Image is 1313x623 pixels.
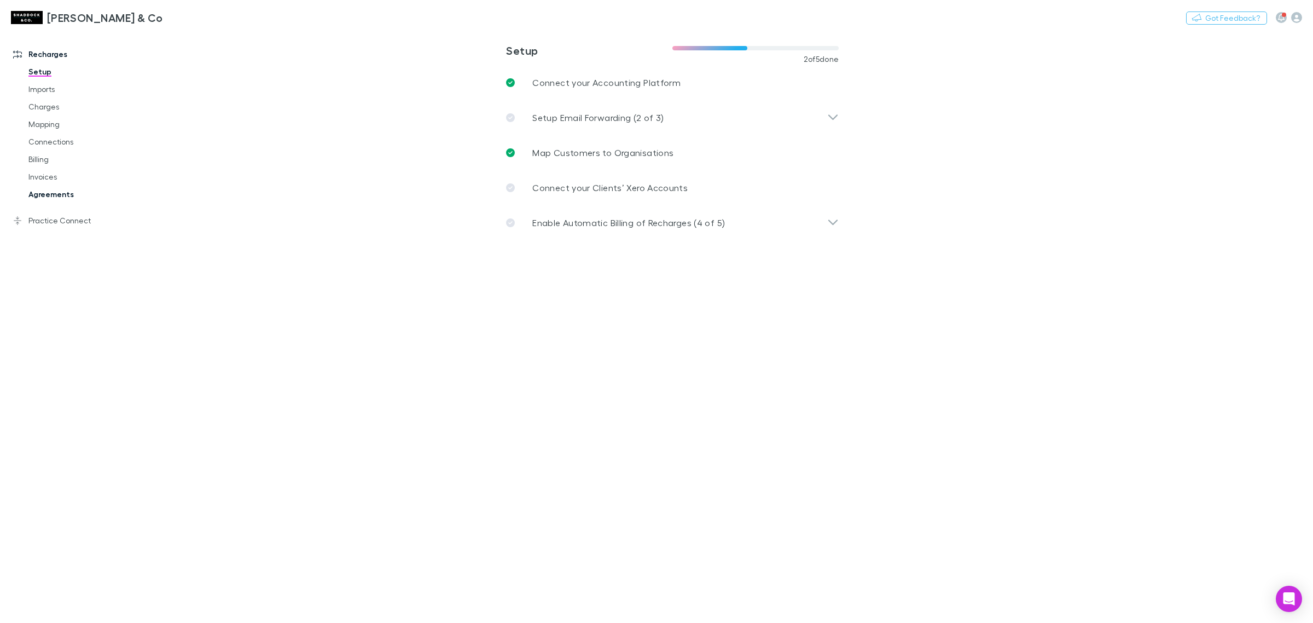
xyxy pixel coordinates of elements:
button: Got Feedback? [1186,11,1267,25]
a: Charges [18,98,154,116]
div: Enable Automatic Billing of Recharges (4 of 5) [497,205,847,240]
div: Open Intercom Messenger [1276,586,1302,612]
h3: [PERSON_NAME] & Co [47,11,163,24]
h3: Setup [506,44,672,57]
p: Connect your Clients’ Xero Accounts [532,181,688,194]
a: Recharges [2,45,154,63]
a: Billing [18,151,154,168]
p: Setup Email Forwarding (2 of 3) [532,111,664,124]
a: Invoices [18,168,154,186]
div: Setup Email Forwarding (2 of 3) [497,100,847,135]
p: Map Customers to Organisations [532,146,673,159]
p: Connect your Accounting Platform [532,76,681,89]
span: 2 of 5 done [804,55,839,64]
a: [PERSON_NAME] & Co [4,4,170,31]
a: Setup [18,63,154,80]
a: Map Customers to Organisations [497,135,847,170]
img: Shaddock & Co's Logo [11,11,43,24]
a: Connect your Clients’ Xero Accounts [497,170,847,205]
a: Imports [18,80,154,98]
a: Connections [18,133,154,151]
a: Practice Connect [2,212,154,229]
p: Enable Automatic Billing of Recharges (4 of 5) [532,216,725,229]
a: Mapping [18,116,154,133]
a: Connect your Accounting Platform [497,65,847,100]
a: Agreements [18,186,154,203]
